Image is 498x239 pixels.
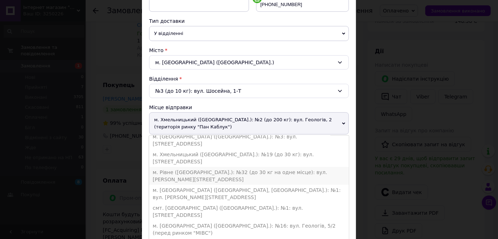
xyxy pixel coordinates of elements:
[149,149,349,167] li: м. Хмельницький ([GEOGRAPHIC_DATA].): №19 (до 30 кг): вул. [STREET_ADDRESS]
[149,220,349,238] li: м. [GEOGRAPHIC_DATA] ([GEOGRAPHIC_DATA].): №16: вул. Геологів, 5/2 (перед ринком "МІВС")
[149,26,349,41] span: У відділенні
[149,203,349,220] li: смт. [GEOGRAPHIC_DATA] ([GEOGRAPHIC_DATA].): №1: вул. [STREET_ADDRESS]
[149,167,349,185] li: м. Рівне ([GEOGRAPHIC_DATA].): №32 (до 30 кг на одне місце): вул. [PERSON_NAME][STREET_ADDRESS]
[149,131,349,149] li: м. [GEOGRAPHIC_DATA] ([GEOGRAPHIC_DATA].): №3: вул. [STREET_ADDRESS]
[149,84,349,98] div: №3 (до 10 кг): вул. Шосейна, 1-Т
[149,105,192,110] span: Місце відправки
[149,75,349,82] div: Відділення
[149,55,349,70] div: м. [GEOGRAPHIC_DATA] ([GEOGRAPHIC_DATA].)
[149,112,349,134] span: м. Хмельницький ([GEOGRAPHIC_DATA].): №2 (до 200 кг): вул. Геологів, 2 (територія ринку "Пан Кабл...
[149,47,349,54] div: Місто
[149,185,349,203] li: м. [GEOGRAPHIC_DATA] ([GEOGRAPHIC_DATA], [GEOGRAPHIC_DATA].): №1: вул. [PERSON_NAME][STREET_ADDRESS]
[149,18,185,24] span: Тип доставки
